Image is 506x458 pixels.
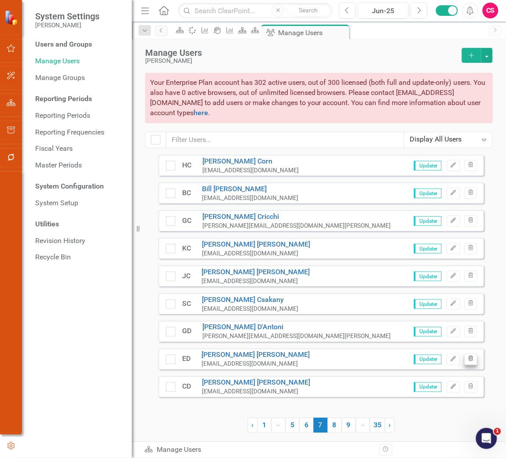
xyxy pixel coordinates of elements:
div: Manage Users [278,27,347,38]
div: CD [182,382,191,392]
div: [EMAIL_ADDRESS][DOMAIN_NAME] [202,249,310,258]
div: Users and Groups [35,40,123,50]
div: [EMAIL_ADDRESS][DOMAIN_NAME] [202,277,310,285]
span: Updater [414,355,442,364]
button: CS [483,3,499,18]
span: 7 [314,418,328,433]
a: Reporting Frequencies [35,127,123,138]
a: [PERSON_NAME] Cricchi [202,212,391,222]
a: Manage Groups [35,73,123,83]
span: ‹ [252,421,254,429]
span: Updater [414,216,442,226]
a: Fiscal Years [35,144,123,154]
a: 9 [342,418,356,433]
span: Search [299,7,318,14]
a: 6 [300,418,314,433]
a: [PERSON_NAME] [PERSON_NAME] [202,267,310,277]
div: [PERSON_NAME] [145,58,458,64]
a: System Setup [35,198,123,208]
img: ClearPoint Strategy [4,10,20,25]
button: Search [286,4,330,17]
div: [EMAIL_ADDRESS][DOMAIN_NAME] [202,166,299,174]
a: Reporting Periods [35,111,123,121]
div: [PERSON_NAME][EMAIL_ADDRESS][DOMAIN_NAME][PERSON_NAME] [202,332,391,341]
a: [PERSON_NAME] Corn [202,156,299,167]
div: Reporting Periods [35,94,123,104]
a: [PERSON_NAME] Csakany [202,295,298,305]
a: 35 [370,418,385,433]
a: 1 [257,418,271,433]
div: [EMAIL_ADDRESS][DOMAIN_NAME] [202,388,310,396]
div: KC [182,244,191,254]
a: [PERSON_NAME] [PERSON_NAME] [202,240,310,250]
a: 5 [286,418,300,433]
a: [PERSON_NAME] [PERSON_NAME] [202,378,310,388]
a: Revision History [35,236,123,246]
span: Updater [414,189,442,198]
input: Search ClearPoint... [178,3,333,18]
a: here [194,109,208,117]
input: Filter Users... [166,132,404,148]
span: Updater [414,382,442,392]
div: ED [182,354,191,364]
div: Display All Users [410,135,477,145]
span: Your Enterprise Plan account has 302 active users, out of 300 licensed (both full and update-only... [150,78,486,117]
div: SC [182,299,191,309]
div: System Configuration [35,182,123,192]
div: Manage Users [144,445,205,455]
a: 8 [328,418,342,433]
span: Updater [414,327,442,337]
div: Manage Users [145,48,458,58]
span: › [389,421,391,429]
div: JC [182,271,191,281]
iframe: Intercom live chat [476,428,497,449]
a: Bill [PERSON_NAME] [202,184,298,194]
a: [PERSON_NAME] D'Antoni [202,323,391,333]
span: System Settings [35,11,99,22]
div: Jun-25 [361,6,406,16]
span: 1 [494,428,501,435]
span: Updater [414,244,442,254]
span: Updater [414,299,442,309]
span: Updater [414,272,442,281]
div: GD [182,327,191,337]
small: [PERSON_NAME] [35,22,99,29]
div: [EMAIL_ADDRESS][DOMAIN_NAME] [202,305,298,313]
a: Recycle Bin [35,252,123,262]
div: Utilities [35,219,123,229]
button: Jun-25 [358,3,409,18]
div: [EMAIL_ADDRESS][DOMAIN_NAME] [202,360,310,368]
a: Manage Users [35,56,123,66]
div: HC [182,160,191,171]
span: Updater [414,161,442,171]
div: [EMAIL_ADDRESS][DOMAIN_NAME] [202,194,298,202]
a: [PERSON_NAME] [PERSON_NAME] [202,350,310,360]
div: GC [182,216,191,226]
div: BC [182,188,191,198]
div: [PERSON_NAME][EMAIL_ADDRESS][DOMAIN_NAME][PERSON_NAME] [202,222,391,230]
a: Master Periods [35,160,123,171]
